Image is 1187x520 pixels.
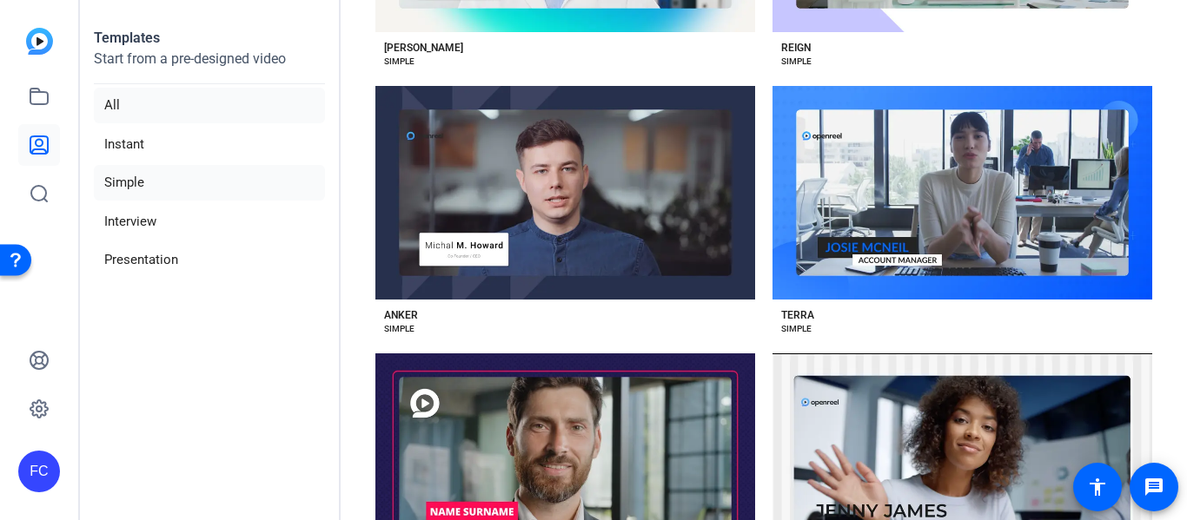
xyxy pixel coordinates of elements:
[781,55,812,69] div: SIMPLE
[26,28,53,55] img: blue-gradient.svg
[94,165,325,201] li: Simple
[781,308,814,322] div: TERRA
[1087,477,1108,497] mat-icon: accessibility
[384,55,414,69] div: SIMPLE
[781,41,811,55] div: REIGN
[773,86,1152,299] button: Template image
[375,86,755,299] button: Template image
[94,49,325,84] p: Start from a pre-designed video
[384,41,463,55] div: [PERSON_NAME]
[18,451,60,492] div: FC
[94,204,325,240] li: Interview
[94,30,160,46] strong: Templates
[94,242,325,278] li: Presentation
[384,308,418,322] div: ANKER
[384,322,414,336] div: SIMPLE
[94,127,325,162] li: Instant
[94,88,325,123] li: All
[1144,477,1164,497] mat-icon: message
[781,322,812,336] div: SIMPLE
